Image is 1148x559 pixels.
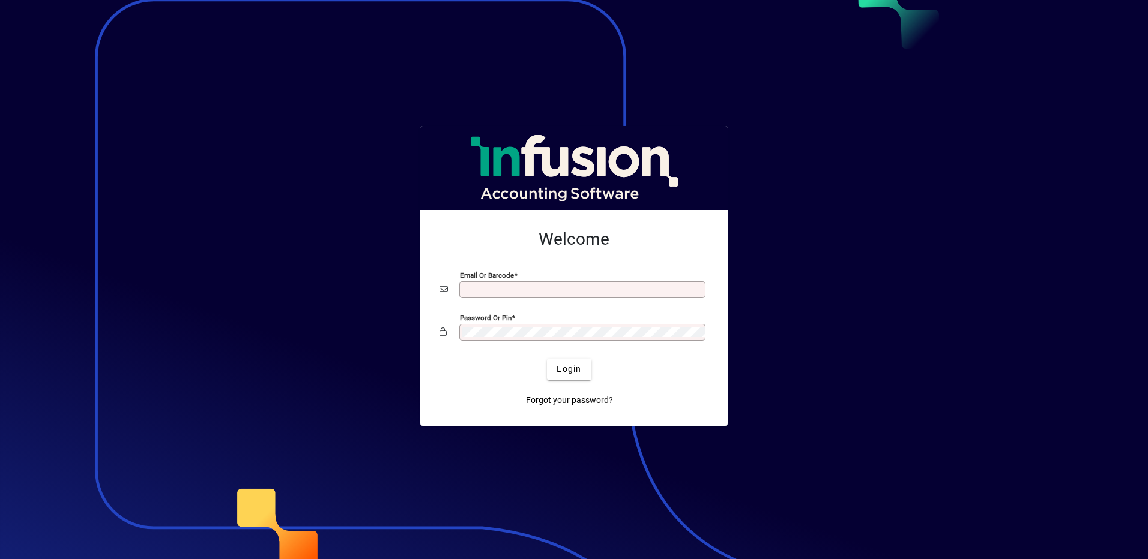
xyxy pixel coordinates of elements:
[547,359,591,380] button: Login
[521,390,618,411] a: Forgot your password?
[440,229,708,250] h2: Welcome
[557,363,581,375] span: Login
[460,271,514,279] mat-label: Email or Barcode
[526,394,613,407] span: Forgot your password?
[460,313,512,321] mat-label: Password or Pin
